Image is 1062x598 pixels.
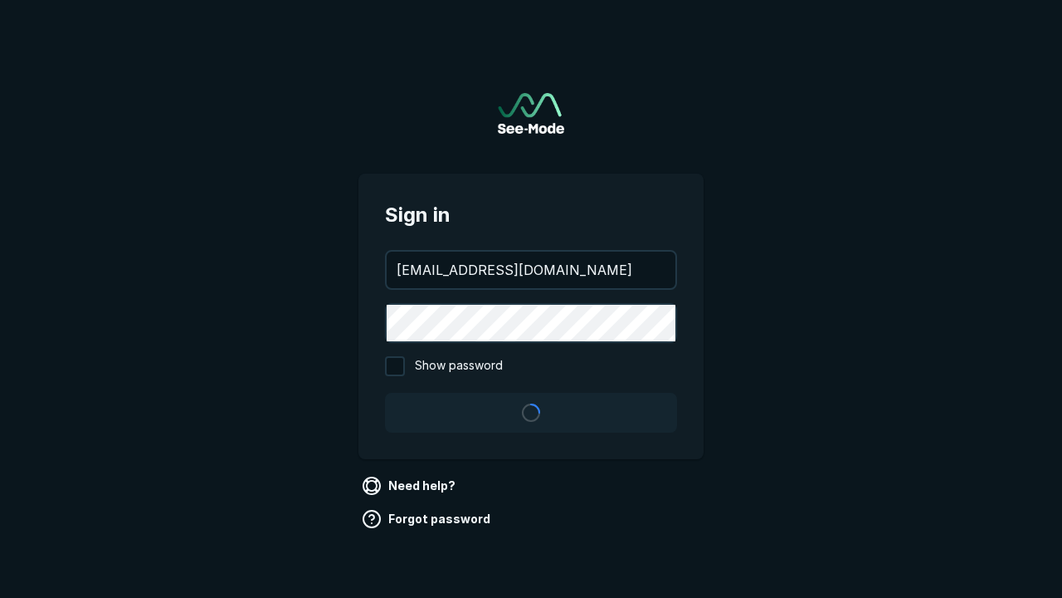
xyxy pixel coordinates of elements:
a: Forgot password [358,506,497,532]
a: Need help? [358,473,462,499]
img: See-Mode Logo [498,93,564,134]
span: Show password [415,356,503,376]
input: your@email.com [387,252,675,288]
span: Sign in [385,200,677,230]
a: Go to sign in [498,93,564,134]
